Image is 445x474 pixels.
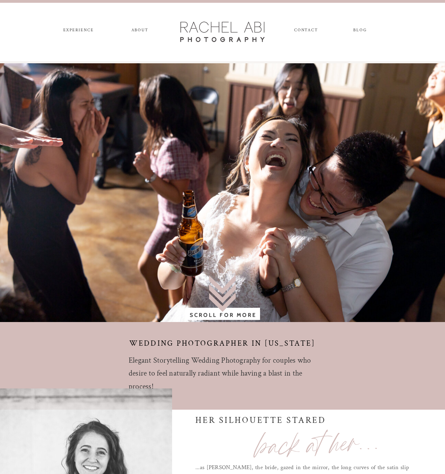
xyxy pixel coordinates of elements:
p: Elegant Storytelling Wedding Photography for couples who desire to feel naturally radiant while h... [129,354,316,362]
a: Her silhouette stared [195,415,417,427]
a: CONTACT [294,28,317,35]
a: wedding photographer in [US_STATE] [83,339,362,353]
b: Scroll for more [190,312,257,318]
a: experience [60,28,97,35]
a: blog [347,28,373,35]
a: ABOUT [130,28,149,35]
